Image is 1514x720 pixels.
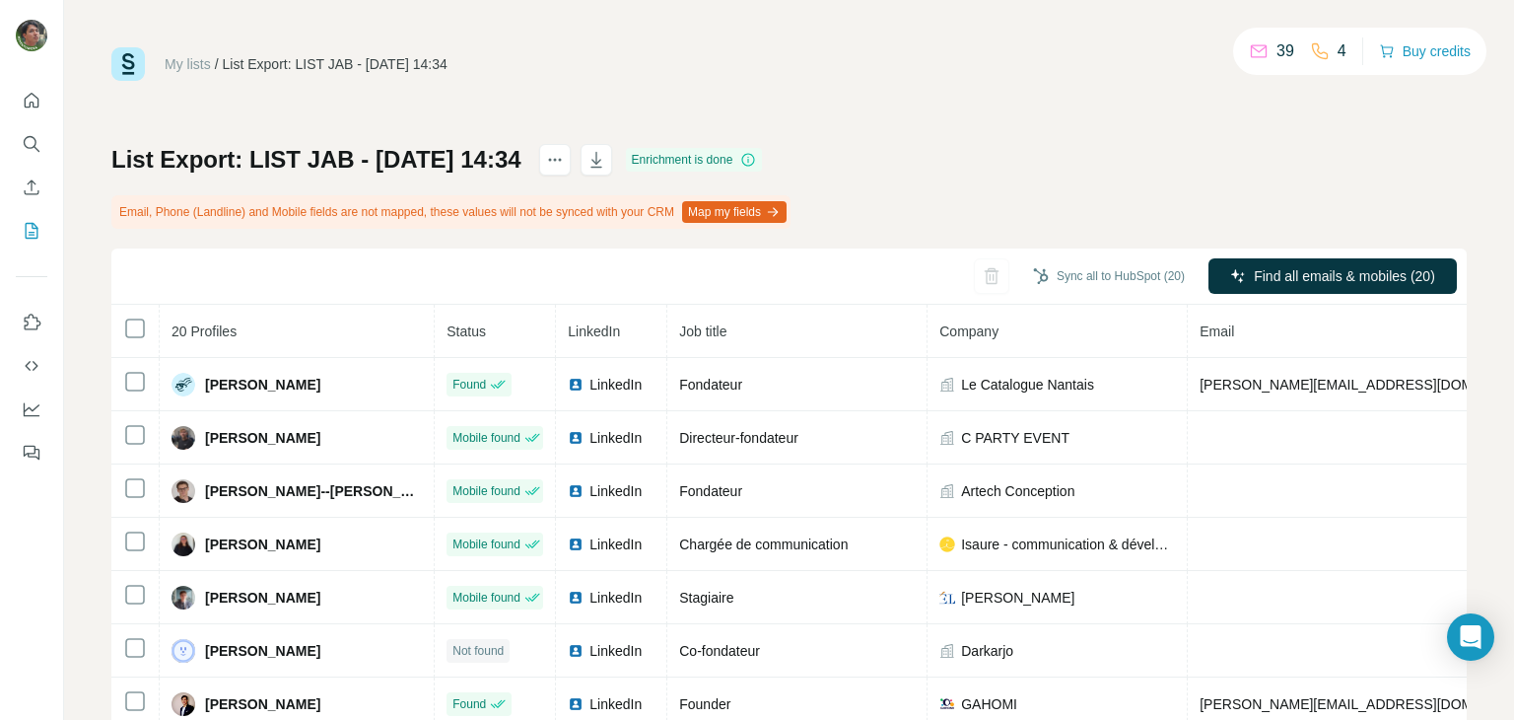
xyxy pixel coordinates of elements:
img: LinkedIn logo [568,377,584,393]
div: Enrichment is done [626,148,763,172]
button: Use Surfe API [16,348,47,384]
span: LinkedIn [589,694,642,714]
span: LinkedIn [589,428,642,448]
span: Isaure - communication & développement commercial [961,535,1175,554]
span: Fondateur [679,377,742,393]
img: LinkedIn logo [568,537,584,552]
span: Mobile found [452,482,520,500]
button: Dashboard [16,392,47,427]
button: Search [16,126,47,162]
span: Company [939,324,998,339]
span: Co-fondateur [679,643,760,659]
span: LinkedIn [589,535,642,554]
img: Avatar [172,586,195,610]
span: LinkedIn [589,641,642,661]
img: Avatar [172,639,195,663]
span: Founder [679,696,730,712]
img: LinkedIn logo [568,643,584,659]
button: actions [539,144,571,176]
span: Found [452,376,486,394]
h1: List Export: LIST JAB - [DATE] 14:34 [111,144,521,176]
img: Avatar [172,426,195,450]
img: LinkedIn logo [568,696,584,712]
span: Find all emails & mobiles (20) [1254,266,1435,286]
span: Fondateur [679,483,742,499]
span: Le Catalogue Nantais [961,375,1094,395]
img: LinkedIn logo [568,483,584,499]
span: Mobile found [452,536,520,553]
button: Feedback [16,435,47,470]
span: Status [447,324,486,339]
span: Mobile found [452,429,520,447]
span: Job title [679,324,726,339]
img: Surfe Logo [111,47,145,81]
li: / [215,54,219,74]
button: Find all emails & mobiles (20) [1208,258,1457,294]
span: 20 Profiles [172,324,237,339]
button: Use Surfe on LinkedIn [16,305,47,340]
span: LinkedIn [589,588,642,608]
span: [PERSON_NAME] [205,641,320,661]
span: Artech Conception [961,481,1074,501]
img: company-logo [939,590,955,606]
span: LinkedIn [568,324,620,339]
span: [PERSON_NAME]--[PERSON_NAME] [205,481,422,501]
button: Sync all to HubSpot (20) [1019,261,1199,291]
span: [PERSON_NAME] [205,428,320,448]
span: Found [452,695,486,713]
img: Avatar [172,373,195,396]
span: LinkedIn [589,481,642,501]
span: Darkarjo [961,641,1013,661]
span: [PERSON_NAME] [205,694,320,714]
a: My lists [165,56,211,72]
img: Avatar [172,479,195,503]
span: [PERSON_NAME] [205,588,320,608]
img: Avatar [172,533,195,556]
div: Open Intercom Messenger [1447,613,1494,661]
p: 4 [1338,39,1346,63]
span: Not found [452,642,504,660]
button: Enrich CSV [16,170,47,205]
span: Mobile found [452,589,520,607]
img: LinkedIn logo [568,590,584,606]
span: Stagiaire [679,590,733,606]
span: Chargée de communication [679,537,848,552]
img: Avatar [16,20,47,51]
img: Avatar [172,692,195,716]
span: [PERSON_NAME] [205,375,320,395]
span: Directeur-fondateur [679,430,798,446]
div: List Export: LIST JAB - [DATE] 14:34 [223,54,447,74]
img: company-logo [939,696,955,712]
span: [PERSON_NAME] [205,535,320,554]
span: Email [1200,324,1234,339]
img: company-logo [939,537,955,552]
span: C PARTY EVENT [961,428,1069,448]
img: LinkedIn logo [568,430,584,446]
p: 39 [1276,39,1294,63]
button: Quick start [16,83,47,118]
div: Email, Phone (Landline) and Mobile fields are not mapped, these values will not be synced with yo... [111,195,791,229]
button: My lists [16,213,47,249]
span: [PERSON_NAME] [961,588,1074,608]
button: Map my fields [682,201,787,223]
span: LinkedIn [589,375,642,395]
button: Buy credits [1379,37,1471,65]
span: GAHOMI [961,694,1017,714]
